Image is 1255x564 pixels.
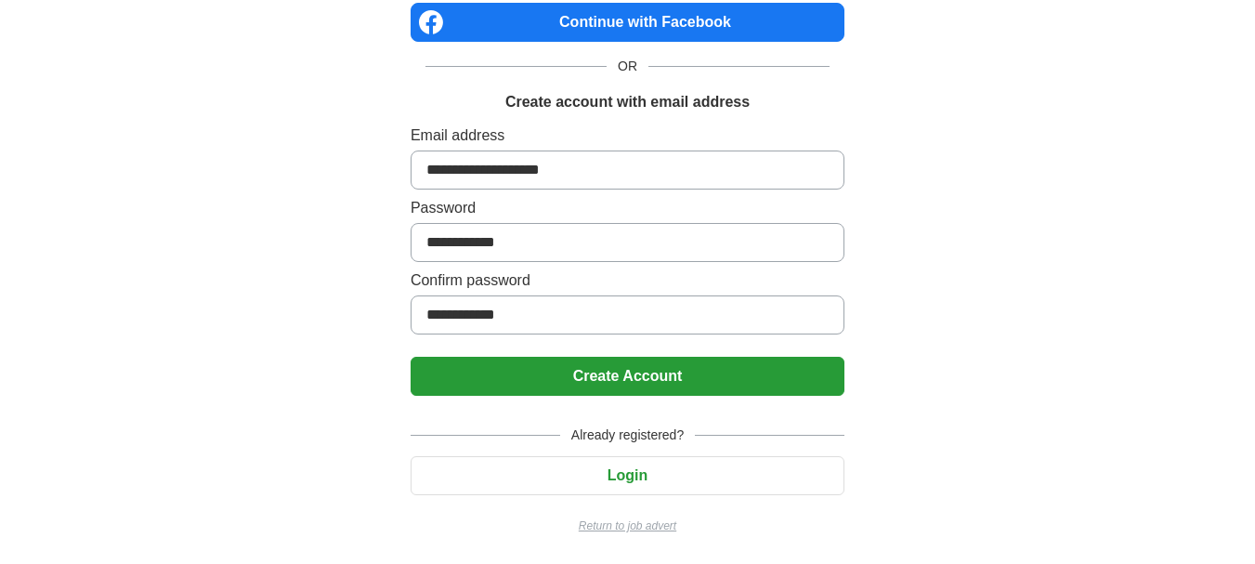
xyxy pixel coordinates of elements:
[560,426,695,445] span: Already registered?
[411,467,844,483] a: Login
[411,357,844,396] button: Create Account
[411,518,844,534] a: Return to job advert
[411,3,844,42] a: Continue with Facebook
[411,269,844,292] label: Confirm password
[607,57,648,76] span: OR
[505,91,750,113] h1: Create account with email address
[411,197,844,219] label: Password
[411,125,844,147] label: Email address
[411,456,844,495] button: Login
